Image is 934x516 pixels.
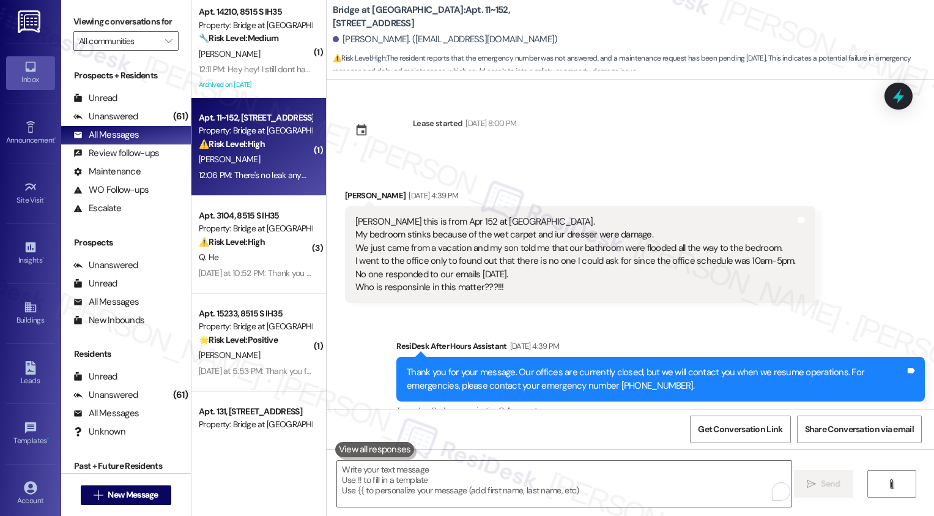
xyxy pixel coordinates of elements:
[6,297,55,330] a: Buildings
[407,366,905,392] div: Thank you for your message. Our offices are currently closed, but we will contact you when we res...
[73,259,138,272] div: Unanswered
[73,92,117,105] div: Unread
[199,252,219,263] span: Q. He
[198,77,313,92] div: Archived on [DATE]
[333,52,934,78] span: : The resident reports that the emergency number was not answered, and a maintenance request has ...
[805,423,914,436] span: Share Conversation via email
[199,170,439,181] div: 12:06 PM: There's no leak anymore, the carpet almost dry, but stinks.
[18,10,43,33] img: ResiDesk Logo
[73,129,139,141] div: All Messages
[61,348,191,361] div: Residents
[355,215,796,294] div: [PERSON_NAME] this is from Apr 152 at [GEOGRAPHIC_DATA]. My bedroom stinks because of the wet car...
[887,479,896,489] i: 
[396,402,925,419] div: Tagged as:
[199,334,278,345] strong: 🌟 Risk Level: Positive
[396,340,925,357] div: ResiDesk After Hours Assistant
[73,425,125,438] div: Unknown
[199,154,260,165] span: [PERSON_NAME]
[698,423,782,436] span: Get Conversation Link
[333,53,385,63] strong: ⚠️ Risk Level: High
[199,209,312,222] div: Apt. 3104, 8515 S IH35
[413,117,463,130] div: Lease started
[199,48,260,59] span: [PERSON_NAME]
[199,111,312,124] div: Apt. 11~152, [STREET_ADDRESS]
[6,357,55,391] a: Leads
[199,405,312,418] div: Apt. 131, [STREET_ADDRESS]
[345,189,815,206] div: [PERSON_NAME]
[170,107,191,126] div: (61)
[73,277,117,290] div: Unread
[462,117,516,130] div: [DATE] 8:00 PM
[199,32,278,43] strong: 🔧 Risk Level: Medium
[73,110,138,123] div: Unanswered
[333,4,577,30] b: Bridge at [GEOGRAPHIC_DATA]: Apt. 11~152, [STREET_ADDRESS]
[199,6,312,18] div: Apt. 14210, 8515 S IH35
[6,56,55,89] a: Inbox
[73,12,179,31] label: Viewing conversations for
[42,254,44,263] span: •
[73,389,138,402] div: Unanswered
[108,488,158,501] span: New Message
[690,416,790,443] button: Get Conversation Link
[54,134,56,143] span: •
[61,69,191,82] div: Prospects + Residents
[73,165,141,178] div: Maintenance
[821,477,840,490] span: Send
[73,407,139,420] div: All Messages
[73,147,159,160] div: Review follow-ups
[432,405,499,416] span: Bad communication ,
[199,64,900,75] div: 12:11 PM: Hey hey! I still dont have access to the portal I tried to log in but it says i need to...
[499,405,537,416] span: Call request
[807,479,816,489] i: 
[94,490,103,500] i: 
[199,138,265,149] strong: ⚠️ Risk Level: High
[199,307,312,320] div: Apt. 15233, 8515 S IH35
[199,222,312,235] div: Property: Bridge at [GEOGRAPHIC_DATA]
[6,417,55,451] a: Templates •
[6,477,55,510] a: Account
[47,435,49,443] span: •
[73,202,121,215] div: Escalate
[73,314,144,327] div: New Inbounds
[79,31,159,51] input: All communities
[73,370,117,383] div: Unread
[6,177,55,210] a: Site Visit •
[81,485,171,505] button: New Message
[165,36,172,46] i: 
[199,320,312,333] div: Property: Bridge at [GEOGRAPHIC_DATA]
[199,236,265,247] strong: ⚠️ Risk Level: High
[199,124,312,137] div: Property: Bridge at [GEOGRAPHIC_DATA]
[6,237,55,270] a: Insights •
[406,189,458,202] div: [DATE] 4:39 PM
[73,296,139,308] div: All Messages
[73,184,149,196] div: WO Follow-ups
[61,236,191,249] div: Prospects
[44,194,46,203] span: •
[61,460,191,473] div: Past + Future Residents
[333,33,558,46] div: [PERSON_NAME]. ([EMAIL_ADDRESS][DOMAIN_NAME])
[170,386,191,405] div: (61)
[507,340,560,353] div: [DATE] 4:39 PM
[199,350,260,361] span: [PERSON_NAME]
[797,416,922,443] button: Share Conversation via email
[199,19,312,32] div: Property: Bridge at [GEOGRAPHIC_DATA]
[794,470,853,498] button: Send
[199,418,312,431] div: Property: Bridge at [GEOGRAPHIC_DATA]
[337,461,791,507] textarea: To enrich screen reader interactions, please activate Accessibility in Grammarly extension settings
